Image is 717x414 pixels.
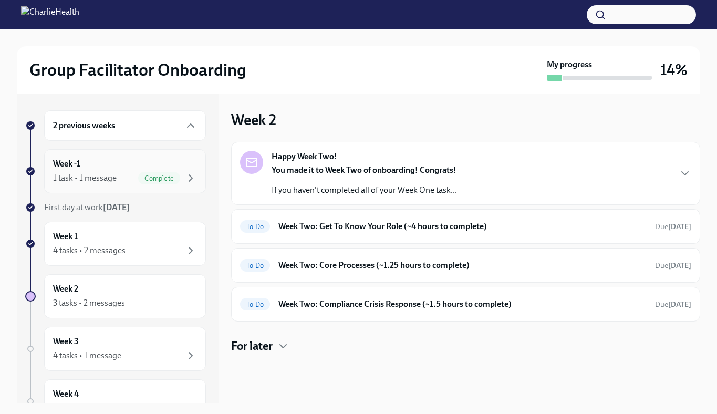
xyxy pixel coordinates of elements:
[44,110,206,141] div: 2 previous weeks
[668,222,691,231] strong: [DATE]
[278,260,647,271] h6: Week Two: Core Processes (~1.25 hours to complete)
[655,222,691,231] span: Due
[231,338,700,354] div: For later
[53,283,78,295] h6: Week 2
[53,388,79,400] h6: Week 4
[655,300,691,309] span: Due
[53,336,79,347] h6: Week 3
[660,60,688,79] h3: 14%
[231,338,273,354] h4: For later
[240,296,691,313] a: To DoWeek Two: Compliance Crisis Response (~1.5 hours to complete)Due[DATE]
[240,218,691,235] a: To DoWeek Two: Get To Know Your Role (~4 hours to complete)Due[DATE]
[272,165,456,175] strong: You made it to Week Two of onboarding! Congrats!
[103,202,130,212] strong: [DATE]
[138,174,180,182] span: Complete
[272,184,457,196] p: If you haven't completed all of your Week One task...
[25,274,206,318] a: Week 23 tasks • 2 messages
[655,299,691,309] span: August 25th, 2025 10:00
[53,172,117,184] div: 1 task • 1 message
[655,222,691,232] span: August 25th, 2025 10:00
[668,261,691,270] strong: [DATE]
[240,257,691,274] a: To DoWeek Two: Core Processes (~1.25 hours to complete)Due[DATE]
[53,402,73,414] div: 1 task
[655,261,691,271] span: August 25th, 2025 10:00
[25,327,206,371] a: Week 34 tasks • 1 message
[25,202,206,213] a: First day at work[DATE]
[53,245,126,256] div: 4 tasks • 2 messages
[25,222,206,266] a: Week 14 tasks • 2 messages
[547,59,592,70] strong: My progress
[53,297,125,309] div: 3 tasks • 2 messages
[53,231,78,242] h6: Week 1
[278,221,647,232] h6: Week Two: Get To Know Your Role (~4 hours to complete)
[240,262,270,270] span: To Do
[231,110,276,129] h3: Week 2
[25,149,206,193] a: Week -11 task • 1 messageComplete
[668,300,691,309] strong: [DATE]
[29,59,246,80] h2: Group Facilitator Onboarding
[240,301,270,308] span: To Do
[21,6,79,23] img: CharlieHealth
[44,202,130,212] span: First day at work
[53,350,121,361] div: 4 tasks • 1 message
[53,120,115,131] h6: 2 previous weeks
[278,298,647,310] h6: Week Two: Compliance Crisis Response (~1.5 hours to complete)
[53,158,80,170] h6: Week -1
[272,151,337,162] strong: Happy Week Two!
[240,223,270,231] span: To Do
[655,261,691,270] span: Due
